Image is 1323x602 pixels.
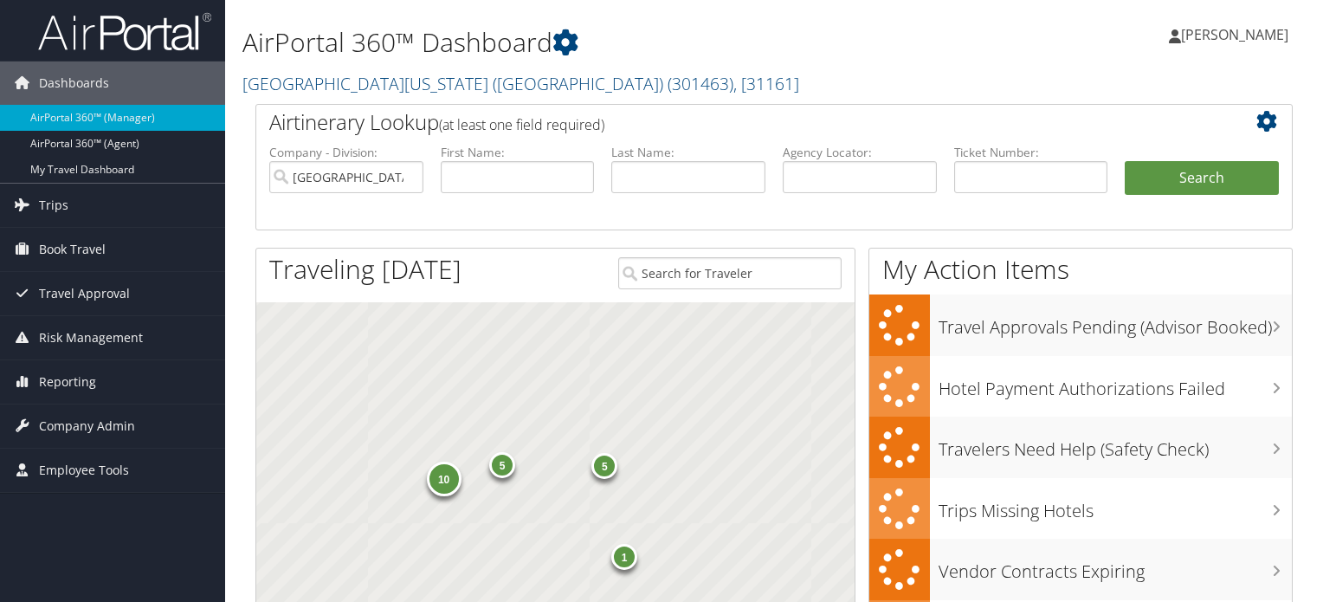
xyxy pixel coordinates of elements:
[869,295,1292,356] a: Travel Approvals Pending (Advisor Booked)
[269,107,1192,137] h2: Airtinerary Lookup
[242,24,952,61] h1: AirPortal 360™ Dashboard
[39,61,109,105] span: Dashboards
[618,257,842,289] input: Search for Traveler
[39,228,106,271] span: Book Travel
[439,115,604,134] span: (at least one field required)
[783,144,937,161] label: Agency Locator:
[869,251,1292,288] h1: My Action Items
[39,360,96,404] span: Reporting
[39,405,135,448] span: Company Admin
[39,316,143,359] span: Risk Management
[869,539,1292,600] a: Vendor Contracts Expiring
[733,72,799,95] span: , [ 31161 ]
[38,11,211,52] img: airportal-logo.png
[1181,25,1288,44] span: [PERSON_NAME]
[441,144,595,161] label: First Name:
[611,543,637,569] div: 1
[611,144,765,161] label: Last Name:
[592,453,618,479] div: 5
[489,452,515,478] div: 5
[242,72,799,95] a: [GEOGRAPHIC_DATA][US_STATE] ([GEOGRAPHIC_DATA])
[869,478,1292,540] a: Trips Missing Hotels
[939,490,1292,523] h3: Trips Missing Hotels
[39,449,129,492] span: Employee Tools
[39,272,130,315] span: Travel Approval
[1169,9,1306,61] a: [PERSON_NAME]
[269,144,423,161] label: Company - Division:
[869,356,1292,418] a: Hotel Payment Authorizations Failed
[939,307,1292,340] h3: Travel Approvals Pending (Advisor Booked)
[954,144,1108,161] label: Ticket Number:
[939,551,1292,584] h3: Vendor Contracts Expiring
[1125,161,1279,196] button: Search
[39,184,68,227] span: Trips
[427,461,461,495] div: 10
[668,72,733,95] span: ( 301463 )
[939,429,1292,462] h3: Travelers Need Help (Safety Check)
[269,251,461,288] h1: Traveling [DATE]
[939,368,1292,401] h3: Hotel Payment Authorizations Failed
[869,417,1292,478] a: Travelers Need Help (Safety Check)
